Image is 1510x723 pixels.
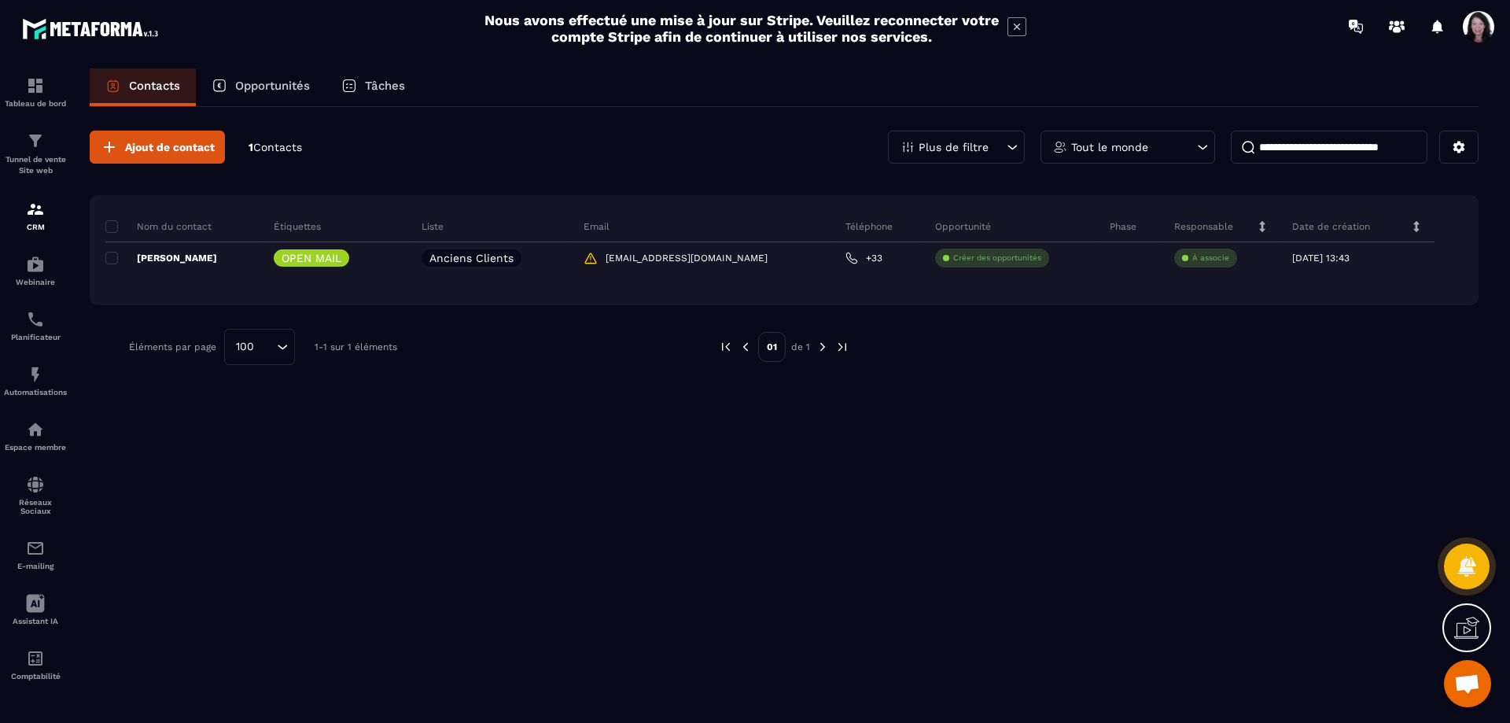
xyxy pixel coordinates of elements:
[26,310,45,329] img: scheduler
[26,475,45,494] img: social-network
[429,253,514,264] p: Anciens Clients
[260,338,273,356] input: Search for option
[835,340,849,354] img: next
[4,353,67,408] a: automationsautomationsAutomatisations
[282,253,341,264] p: OPEN MAIL
[919,142,989,153] p: Plus de filtre
[1192,253,1229,264] p: À associe
[1110,220,1136,233] p: Phase
[1174,220,1233,233] p: Responsable
[4,223,67,231] p: CRM
[935,220,991,233] p: Opportunité
[719,340,733,354] img: prev
[738,340,753,354] img: prev
[4,388,67,397] p: Automatisations
[4,498,67,515] p: Réseaux Sociaux
[4,243,67,298] a: automationsautomationsWebinaire
[26,131,45,150] img: formation
[235,79,310,93] p: Opportunités
[274,220,321,233] p: Étiquettes
[365,79,405,93] p: Tâches
[129,341,216,352] p: Éléments par page
[196,68,326,106] a: Opportunités
[4,443,67,452] p: Espace membre
[230,338,260,356] span: 100
[125,139,215,155] span: Ajout de contact
[816,340,830,354] img: next
[26,76,45,95] img: formation
[4,99,67,108] p: Tableau de bord
[105,252,217,264] p: [PERSON_NAME]
[4,298,67,353] a: schedulerschedulerPlanificateur
[4,582,67,637] a: Assistant IA
[1071,142,1148,153] p: Tout le monde
[26,420,45,439] img: automations
[845,220,893,233] p: Téléphone
[26,255,45,274] img: automations
[4,637,67,692] a: accountantaccountantComptabilité
[4,278,67,286] p: Webinaire
[4,527,67,582] a: emailemailE-mailing
[326,68,421,106] a: Tâches
[422,220,444,233] p: Liste
[4,562,67,570] p: E-mailing
[4,672,67,681] p: Comptabilité
[26,200,45,219] img: formation
[129,79,180,93] p: Contacts
[22,14,164,43] img: logo
[4,617,67,625] p: Assistant IA
[90,131,225,164] button: Ajout de contact
[845,252,882,264] a: +33
[1292,253,1350,264] p: [DATE] 13:43
[224,329,295,365] div: Search for option
[4,333,67,341] p: Planificateur
[1292,220,1370,233] p: Date de création
[253,141,302,153] span: Contacts
[249,140,302,155] p: 1
[953,253,1041,264] p: Créer des opportunités
[26,649,45,668] img: accountant
[26,365,45,384] img: automations
[4,188,67,243] a: formationformationCRM
[4,154,67,176] p: Tunnel de vente Site web
[758,332,786,362] p: 01
[90,68,196,106] a: Contacts
[1444,660,1491,707] div: Ouvrir le chat
[4,408,67,463] a: automationsautomationsEspace membre
[315,341,397,352] p: 1-1 sur 1 éléments
[4,65,67,120] a: formationformationTableau de bord
[26,539,45,558] img: email
[4,120,67,188] a: formationformationTunnel de vente Site web
[791,341,810,353] p: de 1
[584,220,610,233] p: Email
[4,463,67,527] a: social-networksocial-networkRéseaux Sociaux
[105,220,212,233] p: Nom du contact
[484,12,1000,45] h2: Nous avons effectué une mise à jour sur Stripe. Veuillez reconnecter votre compte Stripe afin de ...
